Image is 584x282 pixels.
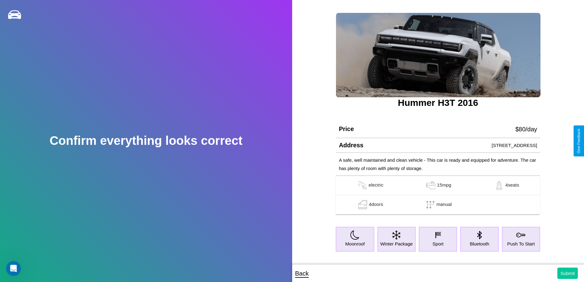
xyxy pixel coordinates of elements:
[507,240,535,248] p: Push To Start
[380,240,413,248] p: Winter Package
[6,261,21,276] iframe: Intercom live chat
[356,181,368,190] img: gas
[369,200,383,209] p: 4 doors
[339,126,354,133] h4: Price
[505,181,519,190] p: 4 seats
[50,134,242,148] h2: Confirm everything looks correct
[492,141,537,149] p: [STREET_ADDRESS]
[437,200,452,209] p: manual
[577,129,581,153] div: Give Feedback
[515,124,537,135] p: $ 80 /day
[557,268,578,279] button: Submit
[470,240,489,248] p: Bluetooth
[433,240,444,248] p: Sport
[437,181,451,190] p: 15 mpg
[493,181,505,190] img: gas
[295,268,309,279] p: Back
[339,142,363,149] h4: Address
[345,240,365,248] p: Moonroof
[339,156,537,172] p: A safe, well maintained and clean vehicle - This car is ready and equipped for adventure. The car...
[368,181,384,190] p: electric
[357,200,369,209] img: gas
[425,181,437,190] img: gas
[336,176,540,214] table: simple table
[336,98,540,108] h3: Hummer H3T 2016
